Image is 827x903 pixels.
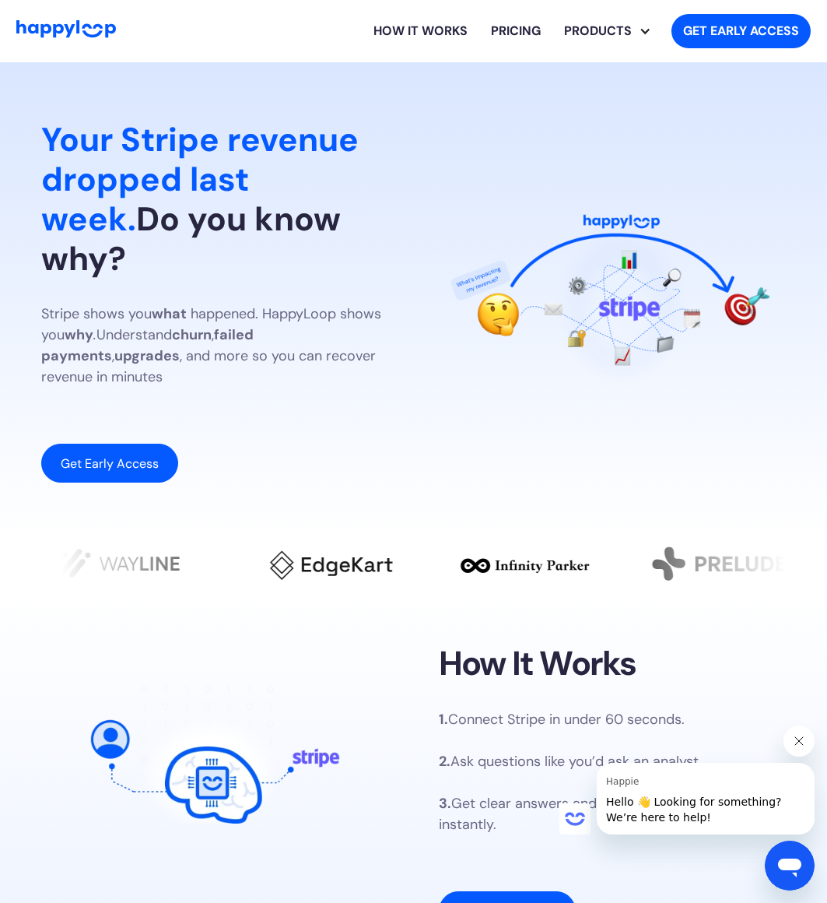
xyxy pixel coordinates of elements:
[439,709,786,835] p: Connect Stripe in under 60 seconds. Ask questions like you’d ask an analyst. Get clear answers an...
[41,118,359,241] span: Your Stripe revenue dropped last week.
[93,325,96,344] em: .
[439,794,451,813] strong: 3.
[172,325,212,344] strong: churn
[114,346,180,365] strong: upgrades
[597,763,815,834] iframe: Message from Happie
[671,14,811,48] a: Get started with HappyLoop
[479,6,552,56] a: View HappyLoop pricing plans
[559,726,815,834] div: Happie says "Hello 👋 Looking for something? We’re here to help!". Open messaging window to contin...
[783,726,815,757] iframe: Close message from Happie
[152,304,187,323] strong: what
[552,6,659,56] div: Explore HappyLoop use cases
[765,841,815,891] iframe: Button to launch messaging window
[65,325,93,344] strong: why
[16,20,116,38] img: HappyLoop Logo
[41,120,388,279] h1: Do you know why?
[439,710,448,729] strong: 1.
[41,444,178,483] a: Get Early Access
[559,803,590,834] iframe: no content
[362,6,479,56] a: Learn how HappyLoop works
[564,6,659,56] div: PRODUCTS
[16,20,116,42] a: Go to Home Page
[439,644,636,684] h2: How It Works
[41,304,388,388] p: Stripe shows you happened. HappyLoop shows you Understand , , , and more so you can recover reven...
[439,752,450,771] strong: 2.
[552,22,643,40] div: PRODUCTS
